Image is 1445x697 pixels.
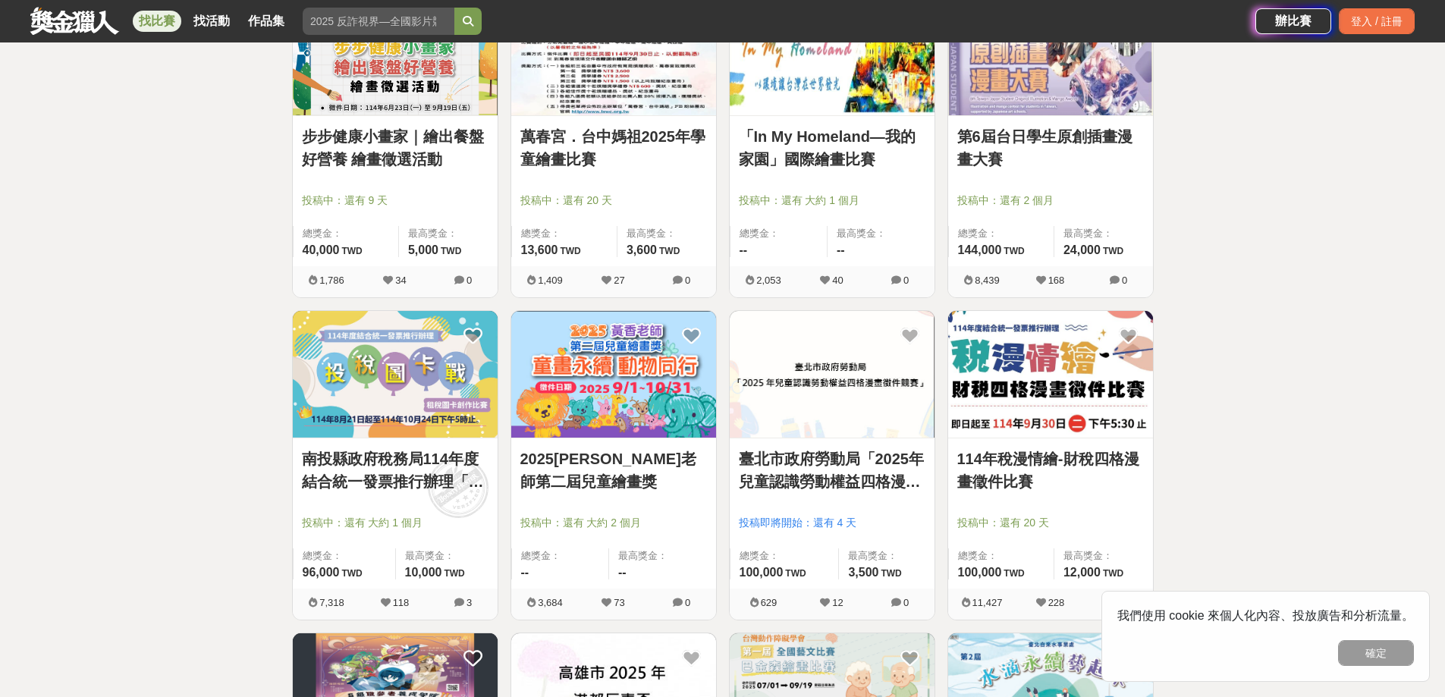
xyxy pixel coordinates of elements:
a: 2025[PERSON_NAME]老師第二屆兒童繪畫獎 [520,447,707,493]
span: TWD [560,246,580,256]
span: 11,427 [972,597,1003,608]
span: 0 [685,597,690,608]
span: 最高獎金： [848,548,925,564]
a: 「In My Homeland—我的家園」國際繪畫比賽 [739,125,925,171]
span: 總獎金： [521,226,608,241]
a: 步步健康小畫家｜繪出餐盤好營養 繪畫徵選活動 [302,125,488,171]
span: TWD [785,568,806,579]
a: 114年稅漫情繪-財稅四格漫畫徵件比賽 [957,447,1144,493]
span: 0 [903,275,909,286]
span: 7,318 [319,597,344,608]
span: 2,053 [756,275,781,286]
span: 最高獎金： [618,548,707,564]
span: 投稿中：還有 大約 1 個月 [739,193,925,209]
span: TWD [441,246,461,256]
img: Cover Image [948,311,1153,438]
span: 144,000 [958,243,1002,256]
span: 投稿即將開始：還有 4 天 [739,515,925,531]
span: 10,000 [405,566,442,579]
span: 投稿中：還有 2 個月 [957,193,1144,209]
span: 3 [466,597,472,608]
span: 我們使用 cookie 來個人化內容、投放廣告和分析流量。 [1117,609,1414,622]
span: TWD [1004,568,1024,579]
span: -- [740,243,748,256]
img: Cover Image [730,311,935,438]
a: 萬春宮．台中媽祖2025年學童繪畫比賽 [520,125,707,171]
a: 辦比賽 [1255,8,1331,34]
span: TWD [444,568,464,579]
input: 2025 反詐視界—全國影片競賽 [303,8,454,35]
span: 最高獎金： [1063,226,1144,241]
span: 13,600 [521,243,558,256]
span: 總獎金： [740,548,830,564]
span: 0 [903,597,909,608]
a: 第6屆台日學生原創插畫漫畫大賽 [957,125,1144,171]
span: 0 [1122,275,1127,286]
span: 40,000 [303,243,340,256]
span: TWD [1004,246,1024,256]
span: 1,409 [538,275,563,286]
a: 臺北市政府勞動局「2025年兒童認識勞動權益四格漫畫徵件競賽」 [739,447,925,493]
span: 總獎金： [740,226,818,241]
span: TWD [659,246,680,256]
span: 總獎金： [303,226,389,241]
span: 24,000 [1063,243,1101,256]
a: 南投縣政府稅務局114年度結合統一發票推行辦理「投稅圖卡戰」租稅圖卡創作比賽 [302,447,488,493]
span: -- [837,243,845,256]
span: TWD [341,246,362,256]
span: 最高獎金： [408,226,488,241]
span: TWD [1103,246,1123,256]
span: 96,000 [303,566,340,579]
span: 最高獎金： [405,548,488,564]
span: 總獎金： [521,548,600,564]
span: 629 [761,597,777,608]
div: 登入 / 註冊 [1339,8,1415,34]
a: 作品集 [242,11,291,32]
span: 12 [832,597,843,608]
span: 100,000 [958,566,1002,579]
span: 投稿中：還有 大約 2 個月 [520,515,707,531]
span: 5,000 [408,243,438,256]
span: 100,000 [740,566,784,579]
span: -- [521,566,529,579]
span: 投稿中：還有 9 天 [302,193,488,209]
span: TWD [341,568,362,579]
span: 最高獎金： [1063,548,1144,564]
span: 228 [1048,597,1065,608]
span: 3,500 [848,566,878,579]
span: 8,439 [975,275,1000,286]
button: 確定 [1338,640,1414,666]
span: 投稿中：還有 20 天 [520,193,707,209]
span: TWD [1103,568,1123,579]
span: 73 [614,597,624,608]
span: 總獎金： [303,548,386,564]
span: 34 [395,275,406,286]
a: 找活動 [187,11,236,32]
span: 118 [393,597,410,608]
span: 投稿中：還有 20 天 [957,515,1144,531]
span: 12,000 [1063,566,1101,579]
span: 3,600 [627,243,657,256]
span: 3,684 [538,597,563,608]
span: 0 [466,275,472,286]
span: 投稿中：還有 大約 1 個月 [302,515,488,531]
img: Cover Image [511,311,716,438]
span: 40 [832,275,843,286]
span: 總獎金： [958,226,1044,241]
span: TWD [881,568,901,579]
span: 0 [685,275,690,286]
span: -- [618,566,627,579]
span: 168 [1048,275,1065,286]
a: 找比賽 [133,11,181,32]
span: 總獎金： [958,548,1044,564]
span: 27 [614,275,624,286]
span: 最高獎金： [627,226,707,241]
span: 1,786 [319,275,344,286]
img: Cover Image [293,311,498,438]
span: 最高獎金： [837,226,925,241]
